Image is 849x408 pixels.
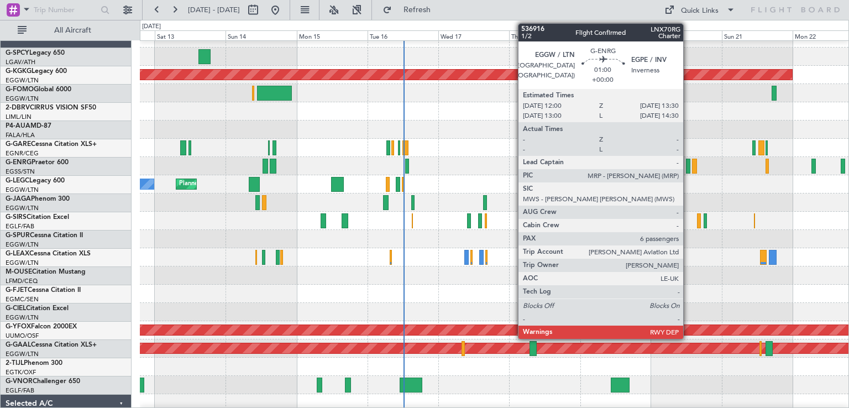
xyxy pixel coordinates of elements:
span: M-OUSE [6,269,32,275]
span: 2-DBRV [6,104,30,111]
span: 2-TIJL [6,360,24,367]
a: G-LEAXCessna Citation XLS [6,250,91,257]
a: EGTK/OXF [6,368,36,376]
a: EGLF/FAB [6,222,34,231]
a: 2-DBRVCIRRUS VISION SF50 [6,104,96,111]
a: UUMO/OSF [6,332,39,340]
a: G-GAALCessna Citation XLS+ [6,342,97,348]
a: EGGW/LTN [6,76,39,85]
span: G-ENRG [6,159,32,166]
a: G-ENRGPraetor 600 [6,159,69,166]
a: G-SPURCessna Citation II [6,232,83,239]
span: G-FJET [6,287,28,294]
a: G-LEGCLegacy 600 [6,177,65,184]
button: All Aircraft [12,22,120,39]
div: Quick Links [681,6,719,17]
div: Sun 14 [226,30,296,40]
a: FALA/HLA [6,131,35,139]
a: EGGW/LTN [6,259,39,267]
div: Wed 17 [438,30,509,40]
a: EGGW/LTN [6,186,39,194]
span: G-YFOX [6,323,31,330]
span: G-LEGC [6,177,29,184]
a: EGGW/LTN [6,95,39,103]
a: EGGW/LTN [6,204,39,212]
div: Thu 18 [509,30,580,40]
a: G-GARECessna Citation XLS+ [6,141,97,148]
input: Trip Number [34,2,97,18]
div: Fri 19 [580,30,651,40]
a: LIML/LIN [6,113,32,121]
a: EGGW/LTN [6,350,39,358]
a: 2-TIJLPhenom 300 [6,360,62,367]
span: G-SIRS [6,214,27,221]
span: G-GAAL [6,342,31,348]
button: Quick Links [659,1,741,19]
span: G-SPUR [6,232,30,239]
span: Refresh [394,6,441,14]
div: Planned Maint [GEOGRAPHIC_DATA] ([GEOGRAPHIC_DATA]) [179,176,353,192]
a: EGMC/SEN [6,295,39,304]
a: EGNR/CEG [6,149,39,158]
div: Sat 13 [155,30,226,40]
a: P4-AUAMD-87 [6,123,51,129]
div: Mon 15 [297,30,368,40]
a: G-CIELCitation Excel [6,305,69,312]
a: G-SPCYLegacy 650 [6,50,65,56]
a: EGGW/LTN [6,240,39,249]
span: G-SPCY [6,50,29,56]
span: G-LEAX [6,250,29,257]
span: [DATE] - [DATE] [188,5,240,15]
span: P4-AUA [6,123,30,129]
span: G-JAGA [6,196,31,202]
div: Sat 20 [651,30,722,40]
span: All Aircraft [29,27,117,34]
a: G-JAGAPhenom 300 [6,196,70,202]
a: EGLF/FAB [6,386,34,395]
a: G-FOMOGlobal 6000 [6,86,71,93]
span: G-CIEL [6,305,26,312]
a: G-FJETCessna Citation II [6,287,81,294]
span: G-FOMO [6,86,34,93]
span: G-VNOR [6,378,33,385]
a: LFMD/CEQ [6,277,38,285]
a: LGAV/ATH [6,58,35,66]
a: EGSS/STN [6,168,35,176]
a: G-VNORChallenger 650 [6,378,80,385]
a: EGGW/LTN [6,313,39,322]
button: Refresh [378,1,444,19]
span: G-GARE [6,141,31,148]
a: M-OUSECitation Mustang [6,269,86,275]
div: Tue 16 [368,30,438,40]
div: [DATE] [142,22,161,32]
a: G-KGKGLegacy 600 [6,68,67,75]
a: G-SIRSCitation Excel [6,214,69,221]
a: G-YFOXFalcon 2000EX [6,323,77,330]
div: Sun 21 [722,30,793,40]
span: G-KGKG [6,68,32,75]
